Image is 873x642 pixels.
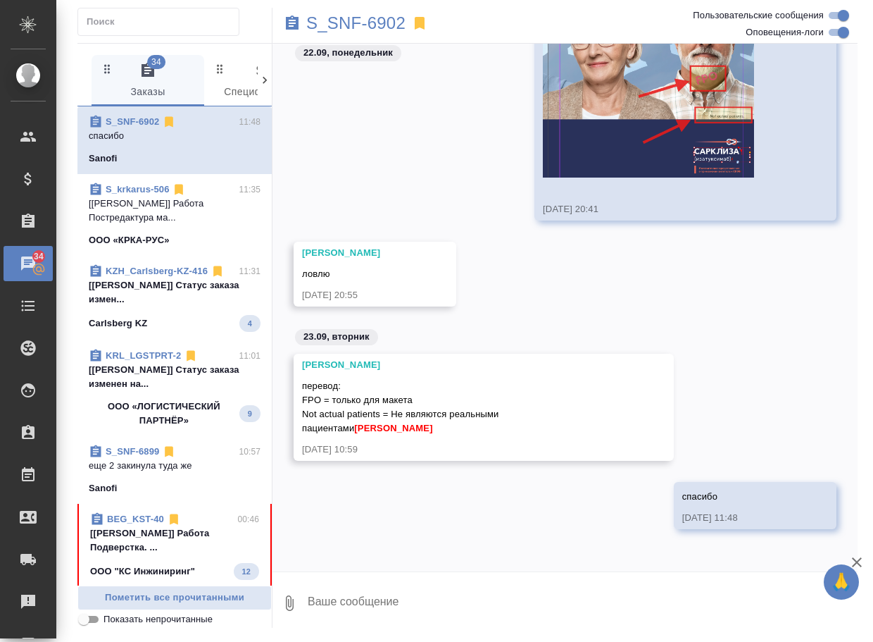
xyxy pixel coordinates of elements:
[162,115,176,129] svg: Отписаться
[90,564,195,579] p: ООО "КС Инжиниринг"
[87,12,239,32] input: Поиск
[303,330,370,344] p: 23.09, вторник
[162,445,176,459] svg: Отписаться
[89,400,239,428] p: ООО «ЛОГИСТИЧЕСКИЙ ПАРТНЁР»
[106,350,181,361] a: KRL_LGSTPRT-2
[167,512,181,526] svg: Отписаться
[77,340,272,436] div: KRL_LGSTPRT-211:01[[PERSON_NAME]] Статус заказа изменен на...ООО «ЛОГИСТИЧЕСКИЙ ПАРТНЁР»9
[239,407,260,421] span: 9
[101,62,114,75] svg: Зажми и перетащи, чтобы поменять порядок вкладок
[89,278,260,307] p: [[PERSON_NAME]] Статус заказа измен...
[77,256,272,340] div: KZH_Carlsberg-KZ-41611:31[[PERSON_NAME]] Статус заказа измен...Carlsberg KZ4
[89,129,260,143] p: спасибо
[85,590,264,606] span: Пометить все прочитанными
[184,349,198,363] svg: Отписаться
[239,264,260,278] p: 11:31
[746,25,824,39] span: Оповещения-логи
[239,445,260,459] p: 10:57
[90,526,259,555] p: [[PERSON_NAME]] Работа Подверстка. ...
[89,459,260,473] p: еще 2 закинула туда же
[239,349,260,363] p: 11:01
[543,202,787,216] div: [DATE] 20:41
[824,564,859,600] button: 🙏
[4,246,53,281] a: 34
[302,443,624,457] div: [DATE] 10:59
[239,115,260,129] p: 11:48
[302,246,407,260] div: [PERSON_NAME]
[302,268,330,279] span: ловлю
[89,363,260,391] p: [[PERSON_NAME]] Статус заказа изменен на...
[89,152,118,166] p: Sanofi
[239,316,260,331] span: 4
[234,564,259,579] span: 12
[106,266,208,276] a: KZH_Carlsberg-KZ-416
[693,8,824,23] span: Пользовательские сообщения
[306,16,406,30] a: S_SNF-6902
[239,183,260,197] p: 11:35
[89,233,170,247] p: ООО «КРКА-РУС»
[89,197,260,225] p: [[PERSON_NAME]] Работа Постредактура ма...
[213,62,227,75] svg: Зажми и перетащи, чтобы поменять порядок вкладок
[302,381,501,433] span: перевод: FPO = только для макета Not actual patients = Не являются реальными пациентами
[302,358,624,372] div: [PERSON_NAME]
[302,288,407,302] div: [DATE] 20:55
[77,586,272,610] button: Пометить все прочитанными
[89,316,147,331] p: Carlsberg KZ
[147,55,165,69] span: 34
[303,46,393,60] p: 22.09, понедельник
[682,511,787,525] div: [DATE] 11:48
[237,512,259,526] p: 00:46
[106,116,159,127] a: S_SNF-6902
[77,174,272,256] div: S_krkarus-50611:35[[PERSON_NAME]] Работа Постредактура ма...ООО «КРКА-РУС»
[213,62,308,101] span: Спецификации
[107,514,164,524] a: BEG_KST-40
[211,264,225,278] svg: Отписаться
[172,183,186,197] svg: Отписаться
[77,504,272,588] div: BEG_KST-4000:46[[PERSON_NAME]] Работа Подверстка. ...ООО "КС Инжиниринг"12
[354,423,432,433] span: [PERSON_NAME]
[106,184,169,195] a: S_krkarus-506
[100,62,196,101] span: Заказы
[829,567,853,597] span: 🙏
[77,436,272,504] div: S_SNF-689910:57еще 2 закинула туда жеSanofi
[682,491,717,502] span: спасибо
[103,612,213,626] span: Показать непрочитанные
[25,249,52,264] span: 34
[77,106,272,174] div: S_SNF-690211:48спасибоSanofi
[106,446,159,457] a: S_SNF-6899
[89,481,118,495] p: Sanofi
